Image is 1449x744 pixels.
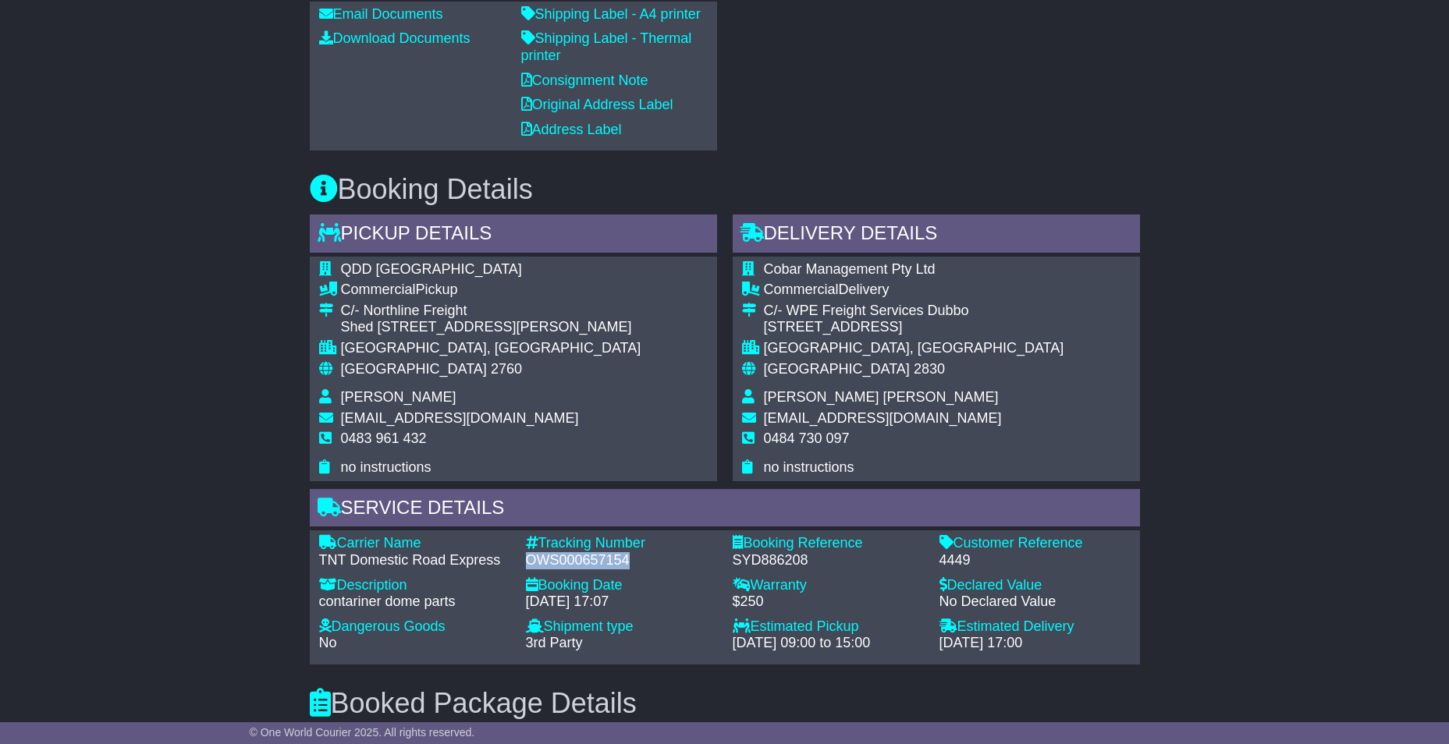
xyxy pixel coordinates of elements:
[341,303,641,320] div: C/- Northline Freight
[733,593,924,611] div: $250
[764,319,1064,336] div: [STREET_ADDRESS]
[341,282,416,297] span: Commercial
[319,618,510,636] div: Dangerous Goods
[764,389,999,405] span: [PERSON_NAME] [PERSON_NAME]
[341,282,641,299] div: Pickup
[764,303,1064,320] div: C/- WPE Freight Services Dubbo
[526,635,583,650] span: 3rd Party
[764,261,936,277] span: Cobar Management Pty Ltd
[521,6,701,22] a: Shipping Label - A4 printer
[733,618,924,636] div: Estimated Pickup
[764,282,1064,299] div: Delivery
[521,97,673,112] a: Original Address Label
[310,214,717,257] div: Pickup Details
[250,726,475,739] span: © One World Courier 2025. All rights reserved.
[733,535,924,552] div: Booking Reference
[319,535,510,552] div: Carrier Name
[341,389,456,405] span: [PERSON_NAME]
[341,261,522,277] span: QDD [GEOGRAPHIC_DATA]
[764,340,1064,357] div: [GEOGRAPHIC_DATA], [GEOGRAPHIC_DATA]
[341,340,641,357] div: [GEOGRAPHIC_DATA], [GEOGRAPHIC_DATA]
[319,552,510,569] div: TNT Domestic Road Express
[319,6,443,22] a: Email Documents
[939,593,1131,611] div: No Declared Value
[733,635,924,652] div: [DATE] 09:00 to 15:00
[764,410,1002,426] span: [EMAIL_ADDRESS][DOMAIN_NAME]
[939,535,1131,552] div: Customer Reference
[341,361,487,377] span: [GEOGRAPHIC_DATA]
[521,122,622,137] a: Address Label
[341,459,432,475] span: no instructions
[319,635,337,650] span: No
[733,577,924,594] div: Warranty
[764,361,910,377] span: [GEOGRAPHIC_DATA]
[939,577,1131,594] div: Declared Value
[310,174,1140,205] h3: Booking Details
[526,618,717,636] div: Shipment type
[939,552,1131,569] div: 4449
[526,535,717,552] div: Tracking Number
[764,282,839,297] span: Commercial
[341,410,579,426] span: [EMAIL_ADDRESS][DOMAIN_NAME]
[319,577,510,594] div: Description
[521,30,692,63] a: Shipping Label - Thermal printer
[310,688,1140,719] h3: Booked Package Details
[341,430,427,446] span: 0483 961 432
[319,30,471,46] a: Download Documents
[319,593,510,611] div: contariner dome parts
[310,489,1140,531] div: Service Details
[764,459,854,475] span: no instructions
[939,618,1131,636] div: Estimated Delivery
[764,430,850,446] span: 0484 730 097
[733,214,1140,257] div: Delivery Details
[914,361,945,377] span: 2830
[521,73,648,88] a: Consignment Note
[733,552,924,569] div: SYD886208
[526,552,717,569] div: OWS000657154
[526,577,717,594] div: Booking Date
[526,593,717,611] div: [DATE] 17:07
[491,361,522,377] span: 2760
[341,319,641,336] div: Shed [STREET_ADDRESS][PERSON_NAME]
[939,635,1131,652] div: [DATE] 17:00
